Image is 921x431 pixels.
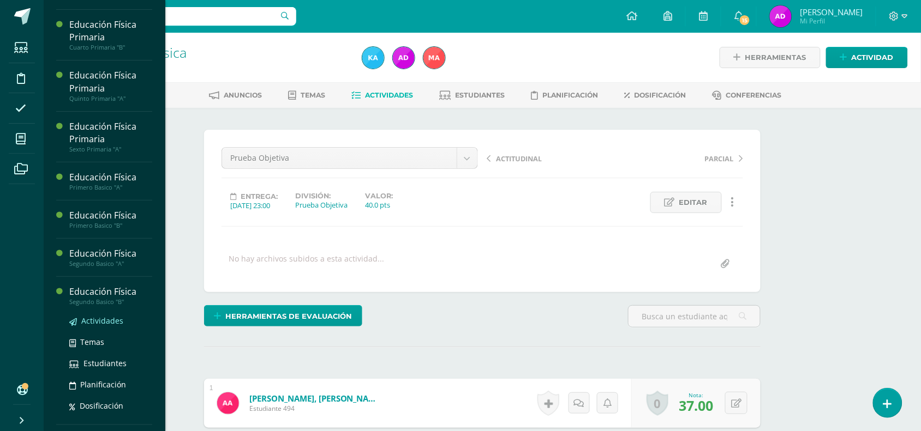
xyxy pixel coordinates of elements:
span: Editar [679,192,708,213]
h1: Educación Física [85,45,349,60]
span: Entrega: [241,192,278,201]
div: Primero Basico "B" [69,222,152,229]
img: 1433acba746ca71e26ff7845945f829b.png [393,47,415,69]
div: Educación Física [69,286,152,298]
a: Herramientas [720,47,821,68]
a: PARCIAL [615,153,743,163]
div: Primero Basico "A" [69,184,152,191]
div: Educación Física Primaria [69,19,152,44]
div: 40.0 pts [365,200,393,210]
span: Planificación [80,379,126,390]
div: Prueba Objetiva [295,200,348,210]
a: Dosificación [625,87,686,104]
a: Estudiantes [69,357,152,369]
div: Educación Física Primaria [69,69,152,94]
a: Anuncios [210,87,262,104]
label: Valor: [365,192,393,200]
span: Conferencias [726,91,782,99]
a: Educación Física PrimariaCuarto Primaria "B" [69,19,152,51]
div: Quinto Primaria "A" [69,95,152,102]
div: Educación Física [69,209,152,222]
a: Actividades [69,314,152,327]
div: Educación Física [69,247,152,260]
div: Sexto Primaria "A" [69,145,152,153]
a: Temas [289,87,326,104]
a: Educación FísicaPrimero Basico "A" [69,171,152,191]
span: Estudiantes [83,358,127,368]
span: Anuncios [224,91,262,99]
div: Educación Física [69,171,152,184]
img: 258196113818b181416f1cb94741daed.png [362,47,384,69]
a: Educación Física PrimariaSexto Primaria "A" [69,120,152,153]
div: No hay archivos subidos a esta actividad... [229,253,384,275]
span: Planificación [543,91,599,99]
span: Herramientas de evaluación [226,306,352,326]
span: Temas [301,91,326,99]
span: Actividades [366,91,414,99]
span: Prueba Objetiva [230,148,448,168]
span: [PERSON_NAME] [800,7,863,17]
div: Cuarto Primaria "B" [69,44,152,51]
div: Segundo Basico "A" [69,260,152,268]
div: Segundo Basico "B" [69,298,152,306]
span: ACTITUDINAL [496,154,542,163]
a: Educación FísicaSegundo Basico "A" [69,247,152,268]
a: Herramientas de evaluación [204,305,362,326]
span: PARCIAL [705,154,734,163]
img: 1433acba746ca71e26ff7845945f829b.png [770,5,792,27]
a: Temas [69,336,152,348]
a: Planificación [531,87,599,104]
span: Dosificación [80,400,123,411]
span: Estudiantes [456,91,505,99]
a: Planificación [69,378,152,391]
input: Busca un estudiante aquí... [629,306,760,327]
img: 0183f867e09162c76e2065f19ee79ccf.png [423,47,445,69]
span: Herramientas [745,47,806,68]
img: 123d5cf0b1ba23887250e2700391572b.png [217,392,239,414]
span: Actividad [852,47,894,68]
input: Busca un usuario... [51,7,296,26]
a: Actividades [352,87,414,104]
label: División: [295,192,348,200]
a: ACTITUDINAL [487,153,615,163]
a: Conferencias [713,87,782,104]
div: Educación Física Primaria [69,120,152,145]
a: Dosificación [69,399,152,412]
div: Segundo Basico 'A' [85,60,349,70]
span: Mi Perfil [800,16,863,26]
span: Estudiante 494 [249,404,380,413]
span: Temas [80,337,104,347]
a: Actividad [826,47,908,68]
div: Nota: [679,391,713,399]
span: Dosificación [635,91,686,99]
a: 0 [647,391,668,416]
a: Prueba Objetiva [222,148,477,168]
a: Educación FísicaPrimero Basico "B" [69,209,152,229]
div: [DATE] 23:00 [230,201,278,210]
a: Educación FísicaSegundo Basico "B" [69,286,152,306]
a: Educación Física PrimariaQuinto Primaria "A" [69,69,152,102]
span: 37.00 [679,396,713,415]
span: 15 [739,14,751,26]
a: [PERSON_NAME], [PERSON_NAME] [249,393,380,404]
a: Estudiantes [440,87,505,104]
span: Actividades [81,315,123,326]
